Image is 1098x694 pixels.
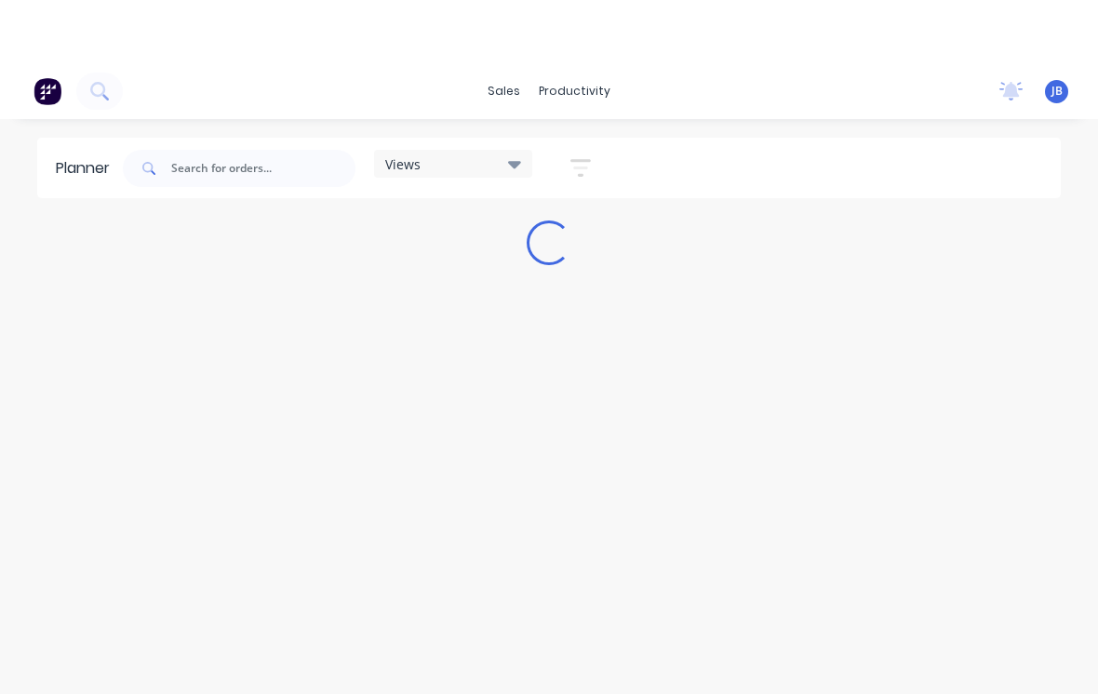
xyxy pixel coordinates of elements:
[33,77,61,105] img: Factory
[385,154,421,174] span: Views
[56,157,119,180] div: Planner
[478,77,529,105] div: sales
[171,150,355,187] input: Search for orders...
[1051,83,1063,100] span: JB
[529,77,620,105] div: productivity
